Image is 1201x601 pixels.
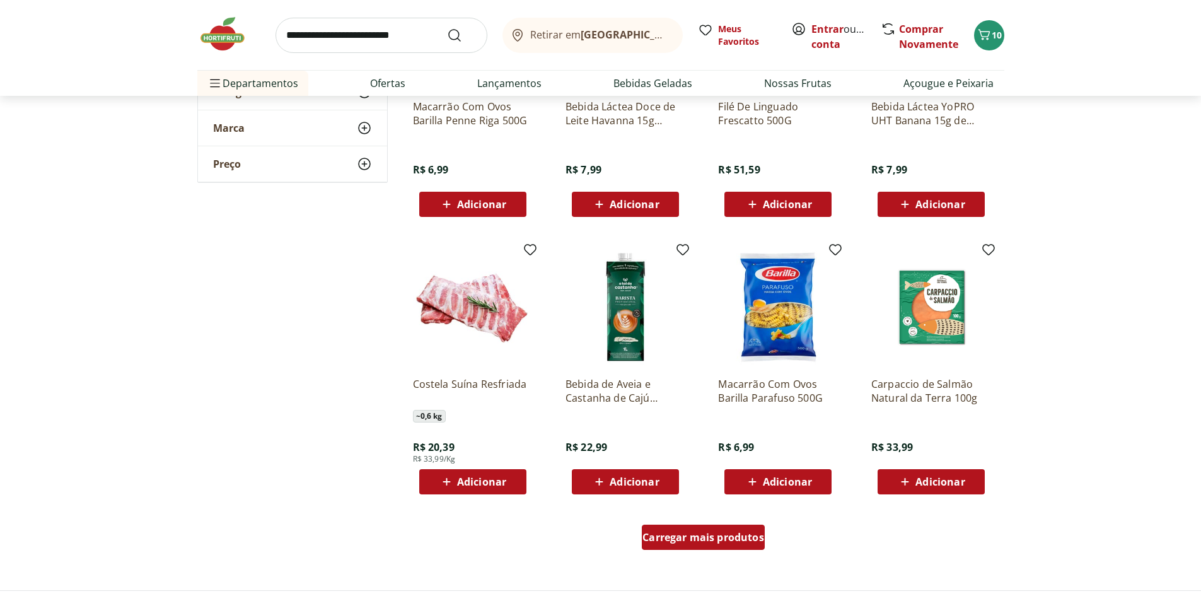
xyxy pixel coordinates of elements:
span: R$ 51,59 [718,163,760,177]
span: Meus Favoritos [718,23,776,48]
img: Bebida de Aveia e Castanha de Cajú Barista A tal da Castanha 1 Litro [566,247,685,367]
a: Entrar [811,22,844,36]
a: Macarrão Com Ovos Barilla Penne Riga 500G [413,100,533,127]
button: Menu [207,68,223,98]
a: Açougue e Peixaria [903,76,994,91]
a: Macarrão Com Ovos Barilla Parafuso 500G [718,377,838,405]
span: R$ 20,39 [413,440,455,454]
button: Adicionar [878,192,985,217]
span: Retirar em [530,29,670,40]
span: R$ 22,99 [566,440,607,454]
span: Adicionar [610,199,659,209]
button: Carrinho [974,20,1004,50]
a: Bebida Láctea YoPRO UHT Banana 15g de proteínas 250ml [871,100,991,127]
span: R$ 33,99 [871,440,913,454]
a: Costela Suína Resfriada [413,377,533,405]
span: Adicionar [610,477,659,487]
span: ou [811,21,867,52]
a: Lançamentos [477,76,542,91]
span: Adicionar [915,477,965,487]
button: Adicionar [572,469,679,494]
span: R$ 7,99 [871,163,907,177]
span: Adicionar [915,199,965,209]
input: search [276,18,487,53]
a: Carpaccio de Salmão Natural da Terra 100g [871,377,991,405]
span: Adicionar [763,477,812,487]
span: R$ 33,99/Kg [413,454,456,464]
a: Bebidas Geladas [613,76,692,91]
span: Adicionar [763,199,812,209]
span: 10 [992,29,1002,41]
button: Adicionar [724,469,832,494]
span: ~ 0,6 kg [413,410,446,423]
a: Bebida de Aveia e Castanha de Cajú Barista A tal da Castanha 1 Litro [566,377,685,405]
button: Marca [198,110,387,146]
b: [GEOGRAPHIC_DATA]/[GEOGRAPHIC_DATA] [581,28,793,42]
span: R$ 6,99 [413,163,449,177]
a: Ofertas [370,76,405,91]
img: Macarrão Com Ovos Barilla Parafuso 500G [718,247,838,367]
button: Preço [198,146,387,182]
button: Adicionar [419,469,526,494]
a: Nossas Frutas [764,76,832,91]
span: Adicionar [457,477,506,487]
span: R$ 7,99 [566,163,601,177]
a: Comprar Novamente [899,22,958,51]
img: Costela Suína Resfriada [413,247,533,367]
button: Adicionar [724,192,832,217]
a: Bebida Láctea Doce de Leite Havanna 15g YoPRO Danone 250ml [566,100,685,127]
span: Preço [213,158,241,170]
span: Carregar mais produtos [642,532,764,542]
img: Hortifruti [197,15,260,53]
a: Criar conta [811,22,881,51]
button: Adicionar [419,192,526,217]
button: Adicionar [572,192,679,217]
button: Adicionar [878,469,985,494]
img: Carpaccio de Salmão Natural da Terra 100g [871,247,991,367]
button: Submit Search [447,28,477,43]
a: Carregar mais produtos [642,525,765,555]
a: Meus Favoritos [698,23,776,48]
span: Departamentos [207,68,298,98]
span: R$ 6,99 [718,440,754,454]
a: Filé De Linguado Frescatto 500G [718,100,838,127]
span: Adicionar [457,199,506,209]
button: Retirar em[GEOGRAPHIC_DATA]/[GEOGRAPHIC_DATA] [502,18,683,53]
span: Marca [213,122,245,134]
